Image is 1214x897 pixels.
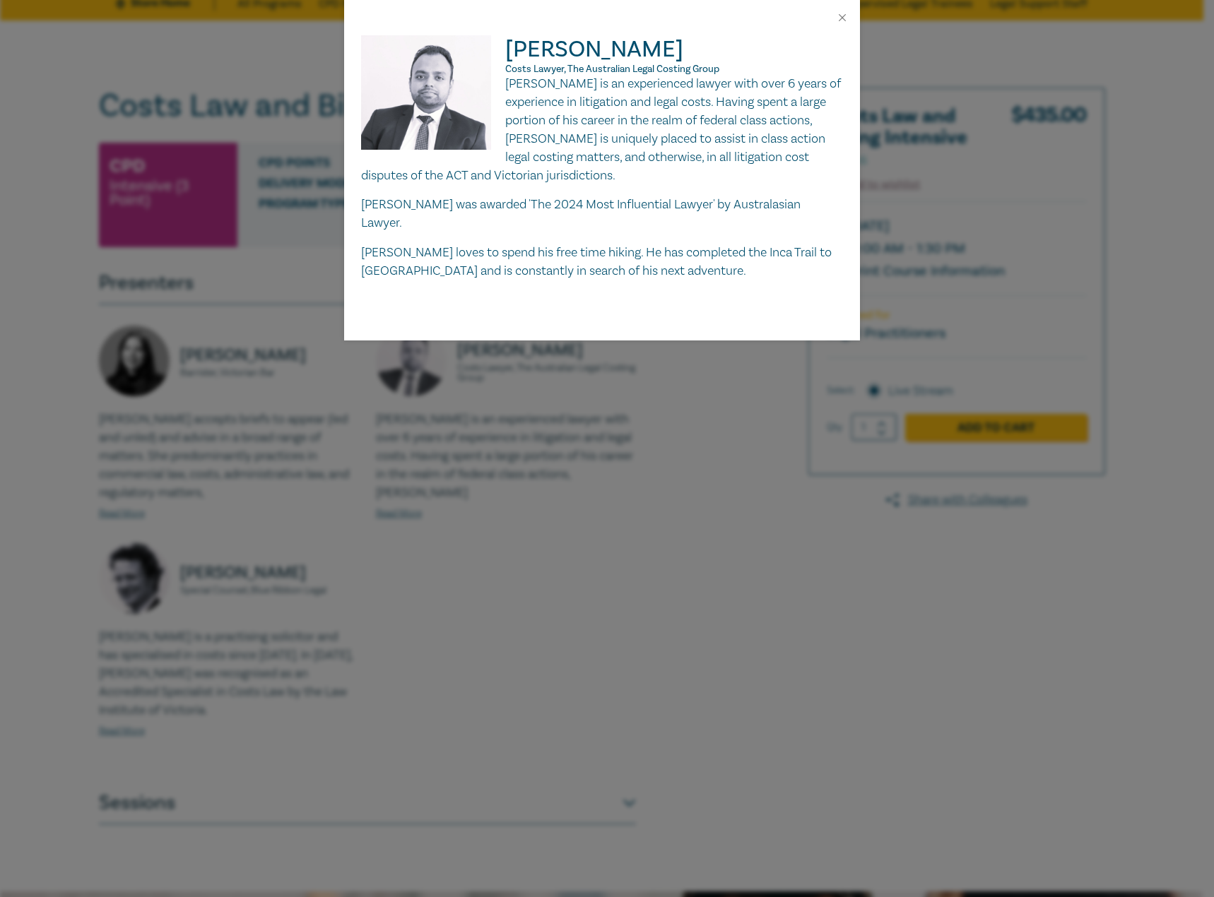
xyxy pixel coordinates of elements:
img: Andrew Chakrabarty [361,35,506,164]
p: [PERSON_NAME] is an experienced lawyer with over 6 years of experience in litigation and legal co... [361,75,843,184]
h2: [PERSON_NAME] [361,35,843,75]
button: Close [836,11,849,24]
p: [PERSON_NAME] was awarded 'The 2024 Most Influential Lawyer' by Australasian Lawyer. [361,196,843,232]
span: Costs Lawyer, The Australian Legal Costing Group [505,63,719,76]
p: [PERSON_NAME] loves to spend his free time hiking. He has completed the Inca Trail to [GEOGRAPHIC... [361,244,843,280]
